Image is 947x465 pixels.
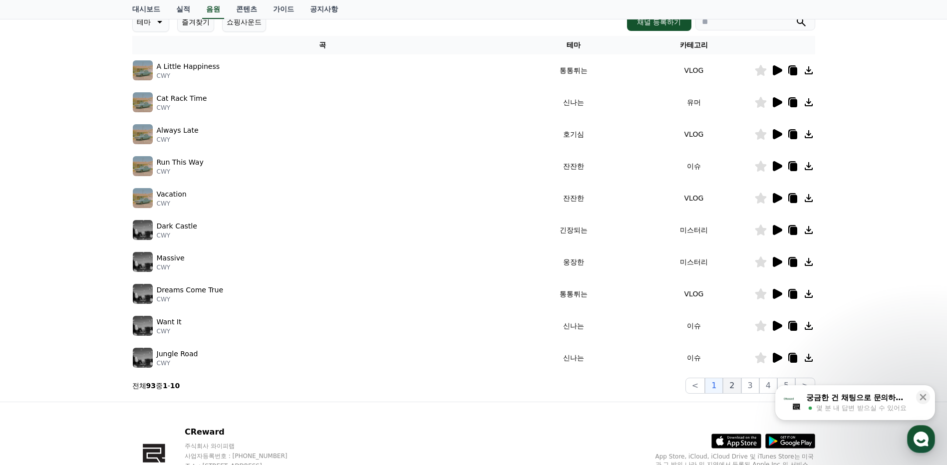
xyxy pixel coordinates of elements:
a: 대화 [66,316,129,341]
td: 통통튀는 [513,278,633,310]
img: music [133,188,153,208]
img: music [133,156,153,176]
td: 유머 [633,86,754,118]
td: 신나는 [513,342,633,374]
button: < [685,378,705,394]
th: 곡 [132,36,514,54]
p: Run This Way [157,157,204,168]
strong: 1 [163,382,168,390]
td: 미스터리 [633,214,754,246]
span: 홈 [31,331,37,339]
td: 잔잔한 [513,150,633,182]
p: Massive [157,253,185,263]
span: 대화 [91,332,103,340]
p: CReward [185,426,307,438]
td: 이슈 [633,342,754,374]
td: 통통튀는 [513,54,633,86]
a: 홈 [3,316,66,341]
button: 테마 [132,12,169,32]
p: CWY [157,263,185,271]
strong: 10 [170,382,180,390]
td: 신나는 [513,310,633,342]
p: Vacation [157,189,187,200]
p: CWY [157,136,199,144]
td: VLOG [633,182,754,214]
td: 긴장되는 [513,214,633,246]
img: music [133,220,153,240]
button: > [795,378,815,394]
p: CWY [157,295,224,303]
p: CWY [157,104,207,112]
button: 4 [759,378,777,394]
strong: 93 [146,382,156,390]
img: music [133,284,153,304]
td: 이슈 [633,150,754,182]
button: 채널 등록하기 [627,13,691,31]
p: Dreams Come True [157,285,224,295]
p: Always Late [157,125,199,136]
span: 설정 [154,331,166,339]
p: CWY [157,359,198,367]
td: 이슈 [633,310,754,342]
p: CWY [157,200,187,208]
button: 1 [705,378,723,394]
p: CWY [157,168,204,176]
td: 미스터리 [633,246,754,278]
img: music [133,60,153,80]
td: 웅장한 [513,246,633,278]
p: 사업자등록번호 : [PHONE_NUMBER] [185,452,307,460]
td: VLOG [633,54,754,86]
td: 호기심 [513,118,633,150]
button: 즐겨찾기 [177,12,214,32]
td: 잔잔한 [513,182,633,214]
p: CWY [157,327,182,335]
img: music [133,316,153,336]
th: 테마 [513,36,633,54]
a: 설정 [129,316,192,341]
p: Jungle Road [157,349,198,359]
p: CWY [157,232,197,239]
p: 테마 [137,15,151,29]
p: CWY [157,72,220,80]
td: VLOG [633,278,754,310]
img: music [133,92,153,112]
p: 주식회사 와이피랩 [185,442,307,450]
button: 5 [777,378,795,394]
p: A Little Happiness [157,61,220,72]
th: 카테고리 [633,36,754,54]
button: 3 [741,378,759,394]
p: 전체 중 - [132,381,180,391]
td: 신나는 [513,86,633,118]
p: Want It [157,317,182,327]
button: 2 [723,378,741,394]
td: VLOG [633,118,754,150]
img: music [133,124,153,144]
button: 쇼핑사운드 [222,12,266,32]
img: music [133,348,153,368]
p: Dark Castle [157,221,197,232]
img: music [133,252,153,272]
p: Cat Rack Time [157,93,207,104]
